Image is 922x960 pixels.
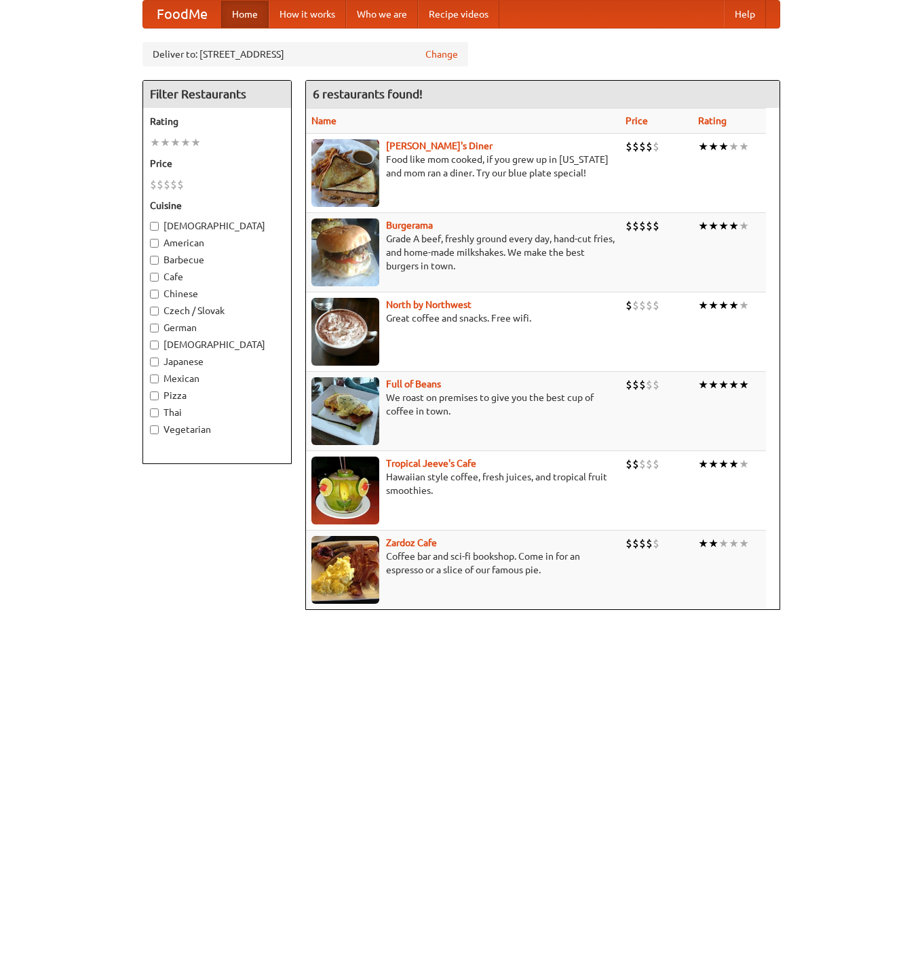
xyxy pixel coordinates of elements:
[653,377,659,392] li: $
[150,425,159,434] input: Vegetarian
[646,536,653,551] li: $
[653,457,659,472] li: $
[150,239,159,248] input: American
[724,1,766,28] a: Help
[639,298,646,313] li: $
[632,457,639,472] li: $
[150,338,284,351] label: [DEMOGRAPHIC_DATA]
[632,536,639,551] li: $
[150,375,159,383] input: Mexican
[646,377,653,392] li: $
[150,324,159,332] input: German
[626,139,632,154] li: $
[626,115,648,126] a: Price
[729,536,739,551] li: ★
[311,550,615,577] p: Coffee bar and sci-fi bookshop. Come in for an espresso or a slice of our famous pie.
[626,218,632,233] li: $
[729,139,739,154] li: ★
[311,311,615,325] p: Great coffee and snacks. Free wifi.
[150,177,157,192] li: $
[739,298,749,313] li: ★
[708,218,718,233] li: ★
[150,358,159,366] input: Japanese
[698,457,708,472] li: ★
[729,377,739,392] li: ★
[150,253,284,267] label: Barbecue
[739,218,749,233] li: ★
[150,355,284,368] label: Japanese
[646,139,653,154] li: $
[386,299,472,310] a: North by Northwest
[698,218,708,233] li: ★
[386,140,493,151] b: [PERSON_NAME]'s Diner
[150,270,284,284] label: Cafe
[150,389,284,402] label: Pizza
[313,88,423,100] ng-pluralize: 6 restaurants found!
[653,536,659,551] li: $
[718,298,729,313] li: ★
[386,220,433,231] a: Burgerama
[386,537,437,548] a: Zardoz Cafe
[311,391,615,418] p: We roast on premises to give you the best cup of coffee in town.
[639,218,646,233] li: $
[150,423,284,436] label: Vegetarian
[739,457,749,472] li: ★
[718,536,729,551] li: ★
[729,457,739,472] li: ★
[698,139,708,154] li: ★
[150,135,160,150] li: ★
[311,536,379,604] img: zardoz.jpg
[221,1,269,28] a: Home
[698,115,727,126] a: Rating
[708,377,718,392] li: ★
[632,377,639,392] li: $
[143,1,221,28] a: FoodMe
[311,232,615,273] p: Grade A beef, freshly ground every day, hand-cut fries, and home-made milkshakes. We make the bes...
[646,457,653,472] li: $
[311,218,379,286] img: burgerama.jpg
[150,157,284,170] h5: Price
[170,177,177,192] li: $
[346,1,418,28] a: Who we are
[646,218,653,233] li: $
[269,1,346,28] a: How it works
[626,377,632,392] li: $
[632,298,639,313] li: $
[632,139,639,154] li: $
[626,457,632,472] li: $
[653,139,659,154] li: $
[646,298,653,313] li: $
[311,153,615,180] p: Food like mom cooked, if you grew up in [US_STATE] and mom ran a diner. Try our blue plate special!
[386,379,441,389] a: Full of Beans
[170,135,180,150] li: ★
[150,307,159,315] input: Czech / Slovak
[639,139,646,154] li: $
[708,139,718,154] li: ★
[150,273,159,282] input: Cafe
[150,391,159,400] input: Pizza
[386,458,476,469] a: Tropical Jeeve's Cafe
[191,135,201,150] li: ★
[164,177,170,192] li: $
[718,457,729,472] li: ★
[739,377,749,392] li: ★
[150,222,159,231] input: [DEMOGRAPHIC_DATA]
[698,536,708,551] li: ★
[653,218,659,233] li: $
[311,139,379,207] img: sallys.jpg
[708,298,718,313] li: ★
[626,298,632,313] li: $
[150,287,284,301] label: Chinese
[150,199,284,212] h5: Cuisine
[150,219,284,233] label: [DEMOGRAPHIC_DATA]
[150,290,159,299] input: Chinese
[739,536,749,551] li: ★
[150,304,284,318] label: Czech / Slovak
[142,42,468,66] div: Deliver to: [STREET_ADDRESS]
[708,536,718,551] li: ★
[729,218,739,233] li: ★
